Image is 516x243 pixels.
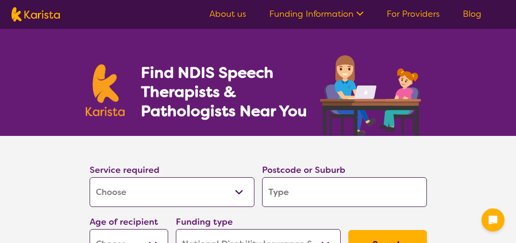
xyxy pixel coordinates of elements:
[90,216,158,228] label: Age of recipient
[86,64,125,116] img: Karista logo
[209,8,246,20] a: About us
[176,216,233,228] label: Funding type
[90,164,160,176] label: Service required
[463,8,482,20] a: Blog
[387,8,440,20] a: For Providers
[11,7,60,22] img: Karista logo
[262,164,345,176] label: Postcode or Suburb
[312,52,431,136] img: speech-therapy
[141,63,318,121] h1: Find NDIS Speech Therapists & Pathologists Near You
[269,8,364,20] a: Funding Information
[262,177,427,207] input: Type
